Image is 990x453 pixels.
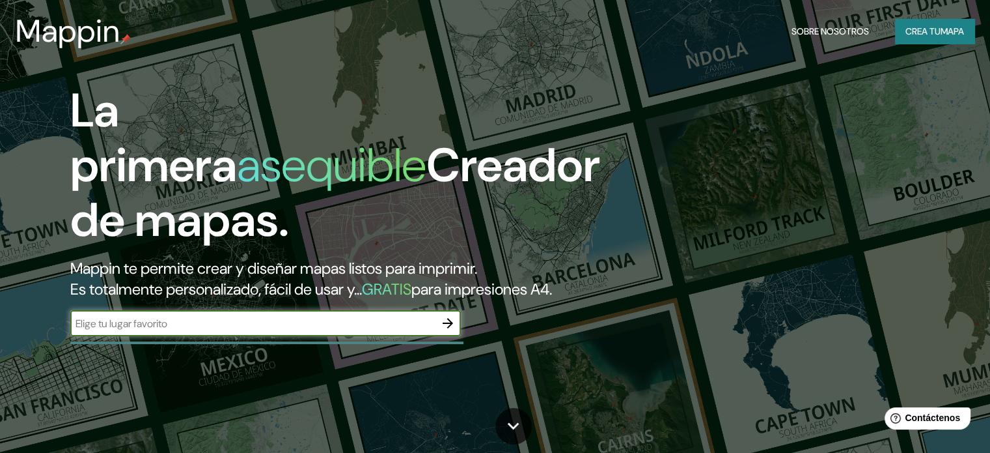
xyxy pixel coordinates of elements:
[70,279,362,299] font: Es totalmente personalizado, fácil de usar y...
[70,258,477,278] font: Mappin te permite crear y diseñar mapas listos para imprimir.
[786,19,874,44] button: Sobre nosotros
[120,34,131,44] img: pin de mapeo
[362,279,411,299] font: GRATIS
[237,135,426,196] font: asequible
[895,19,974,44] button: Crea tumapa
[874,402,976,439] iframe: Lanzador de widgets de ayuda
[70,80,237,196] font: La primera
[791,25,869,37] font: Sobre nosotros
[411,279,552,299] font: para impresiones A4.
[905,25,941,37] font: Crea tu
[70,135,600,250] font: Creador de mapas.
[70,316,435,331] input: Elige tu lugar favorito
[16,10,120,51] font: Mappin
[941,25,964,37] font: mapa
